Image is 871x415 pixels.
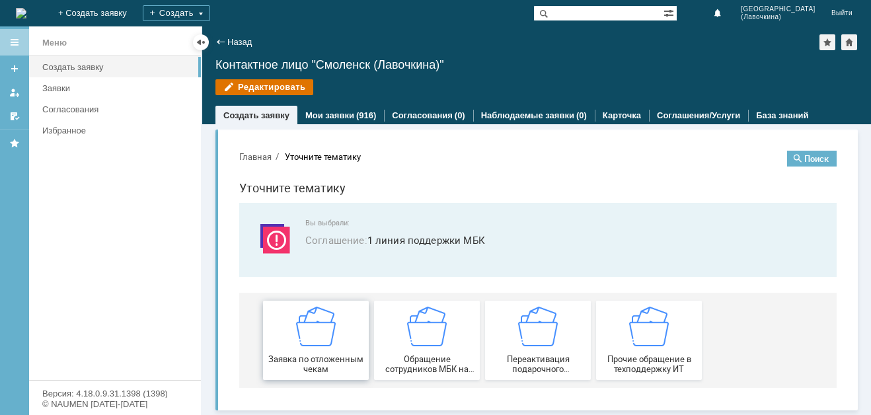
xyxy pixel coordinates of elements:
div: (916) [356,110,376,120]
a: Соглашения/Услуги [657,110,740,120]
span: Заявка по отложенным чекам [38,214,136,234]
div: Уточните тематику [56,12,132,22]
span: [GEOGRAPHIC_DATA] [741,5,815,13]
span: Обращение сотрудников МБК на недоступность тех. поддержки [149,214,247,234]
a: Перейти на домашнюю страницу [16,8,26,19]
a: Мои согласования [4,106,25,127]
a: Переактивация подарочного сертификата [256,161,362,240]
img: getfafe0041f1c547558d014b707d1d9f05 [67,167,107,206]
a: Согласования [37,99,198,120]
div: Меню [42,35,67,51]
button: Главная [11,11,43,22]
button: Обращение сотрудников МБК на недоступность тех. поддержки [145,161,251,240]
a: Мои заявки [4,82,25,103]
a: Согласования [392,110,453,120]
button: Заявка по отложенным чекам [34,161,140,240]
img: svg%3E [26,79,66,118]
a: Карточка [603,110,641,120]
div: Сделать домашней страницей [841,34,857,50]
div: Создать заявку [42,62,193,72]
a: База знаний [756,110,808,120]
img: getfafe0041f1c547558d014b707d1d9f05 [289,167,329,206]
div: Согласования [42,104,193,114]
span: (Лавочкина) [741,13,815,21]
div: Заявки [42,83,193,93]
span: Вы выбрали: [77,79,592,87]
div: Контактное лицо "Смоленск (Лавочкина)" [215,58,858,71]
a: Создать заявку [223,110,289,120]
img: logo [16,8,26,19]
div: Избранное [42,126,178,135]
div: (0) [455,110,465,120]
span: Переактивация подарочного сертификата [260,214,358,234]
img: getfafe0041f1c547558d014b707d1d9f05 [178,167,218,206]
a: Создать заявку [37,57,198,77]
div: Добавить в избранное [819,34,835,50]
div: Скрыть меню [193,34,209,50]
a: Создать заявку [4,58,25,79]
img: getfafe0041f1c547558d014b707d1d9f05 [400,167,440,206]
a: Заявки [37,78,198,98]
span: Соглашение : [77,93,139,106]
div: Версия: 4.18.0.9.31.1398 (1398) [42,389,188,398]
span: 1 линия поддержки МБК [77,93,592,108]
div: © NAUMEN [DATE]-[DATE] [42,400,188,408]
span: Расширенный поиск [663,6,677,19]
button: Поиск [558,11,608,26]
div: Создать [143,5,210,21]
a: Назад [227,37,252,47]
div: (0) [576,110,587,120]
a: Наблюдаемые заявки [481,110,574,120]
a: Прочие обращение в техподдержку ИТ [367,161,473,240]
a: Мои заявки [305,110,354,120]
span: Прочие обращение в техподдержку ИТ [371,214,469,234]
h1: Уточните тематику [11,38,608,57]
